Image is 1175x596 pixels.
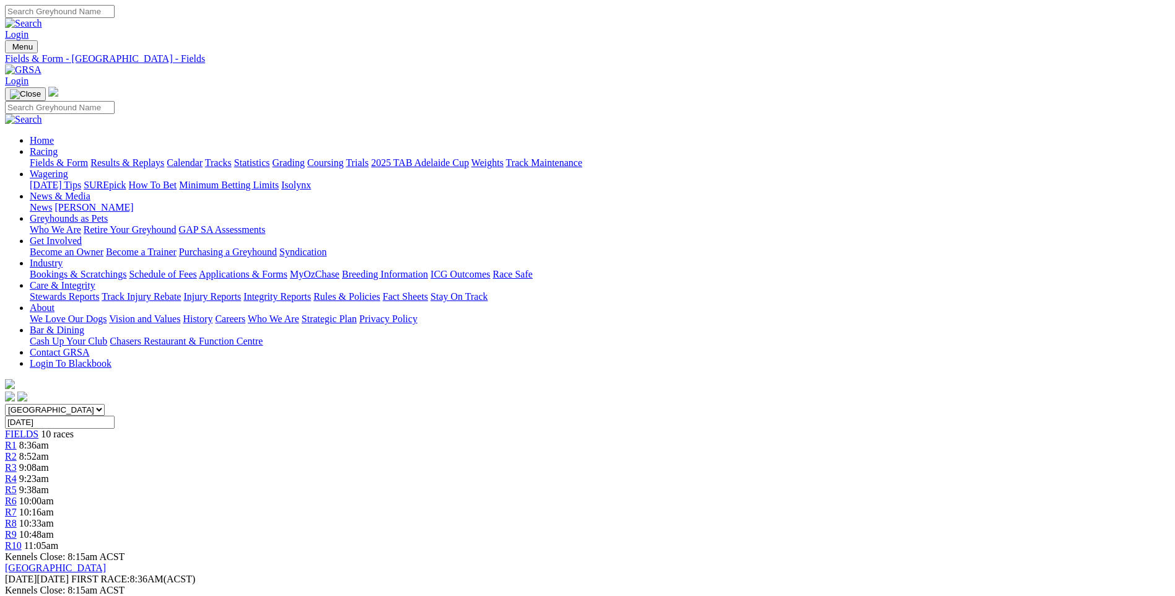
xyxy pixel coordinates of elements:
[30,202,52,213] a: News
[5,529,17,540] a: R9
[5,5,115,18] input: Search
[30,313,1170,325] div: About
[234,157,270,168] a: Statistics
[19,451,49,462] span: 8:52am
[430,269,490,279] a: ICG Outcomes
[5,18,42,29] img: Search
[90,157,164,168] a: Results & Replays
[30,202,1170,213] div: News & Media
[5,462,17,473] a: R3
[102,291,181,302] a: Track Injury Rebate
[30,213,108,224] a: Greyhounds as Pets
[129,180,177,190] a: How To Bet
[5,440,17,450] a: R1
[215,313,245,324] a: Careers
[492,269,532,279] a: Race Safe
[71,574,129,584] span: FIRST RACE:
[5,484,17,495] span: R5
[17,392,27,401] img: twitter.svg
[279,247,326,257] a: Syndication
[5,379,15,389] img: logo-grsa-white.png
[167,157,203,168] a: Calendar
[30,258,63,268] a: Industry
[30,269,126,279] a: Bookings & Scratchings
[179,247,277,257] a: Purchasing a Greyhound
[41,429,74,439] span: 10 races
[5,563,106,573] a: [GEOGRAPHIC_DATA]
[30,247,1170,258] div: Get Involved
[342,269,428,279] a: Breeding Information
[109,313,180,324] a: Vision and Values
[5,101,115,114] input: Search
[30,235,82,246] a: Get Involved
[30,313,107,324] a: We Love Our Dogs
[302,313,357,324] a: Strategic Plan
[5,551,124,562] span: Kennels Close: 8:15am ACST
[5,585,1170,596] div: Kennels Close: 8:15am ACST
[5,507,17,517] span: R7
[506,157,582,168] a: Track Maintenance
[30,280,95,291] a: Care & Integrity
[5,76,28,86] a: Login
[30,191,90,201] a: News & Media
[106,247,177,257] a: Become a Trainer
[183,291,241,302] a: Injury Reports
[5,87,46,101] button: Toggle navigation
[30,336,107,346] a: Cash Up Your Club
[281,180,311,190] a: Isolynx
[359,313,417,324] a: Privacy Policy
[243,291,311,302] a: Integrity Reports
[30,247,103,257] a: Become an Owner
[5,53,1170,64] a: Fields & Form - [GEOGRAPHIC_DATA] - Fields
[19,507,54,517] span: 10:16am
[30,135,54,146] a: Home
[179,180,279,190] a: Minimum Betting Limits
[10,89,41,99] img: Close
[30,157,88,168] a: Fields & Form
[5,518,17,528] span: R8
[30,180,1170,191] div: Wagering
[5,473,17,484] a: R4
[30,224,81,235] a: Who We Are
[110,336,263,346] a: Chasers Restaurant & Function Centre
[471,157,504,168] a: Weights
[5,40,38,53] button: Toggle navigation
[30,358,111,369] a: Login To Blackbook
[5,574,37,584] span: [DATE]
[5,114,42,125] img: Search
[5,451,17,462] span: R2
[5,416,115,429] input: Select date
[55,202,133,213] a: [PERSON_NAME]
[19,496,54,506] span: 10:00am
[5,64,41,76] img: GRSA
[248,313,299,324] a: Who We Are
[129,269,196,279] a: Schedule of Fees
[183,313,212,324] a: History
[383,291,428,302] a: Fact Sheets
[199,269,287,279] a: Applications & Forms
[30,302,55,313] a: About
[5,540,22,551] span: R10
[290,269,339,279] a: MyOzChase
[19,473,49,484] span: 9:23am
[5,29,28,40] a: Login
[371,157,469,168] a: 2025 TAB Adelaide Cup
[19,440,49,450] span: 8:36am
[5,574,69,584] span: [DATE]
[5,392,15,401] img: facebook.svg
[30,180,81,190] a: [DATE] Tips
[19,484,49,495] span: 9:38am
[30,157,1170,169] div: Racing
[19,518,54,528] span: 10:33am
[84,224,177,235] a: Retire Your Greyhound
[30,269,1170,280] div: Industry
[346,157,369,168] a: Trials
[30,146,58,157] a: Racing
[5,429,38,439] a: FIELDS
[30,336,1170,347] div: Bar & Dining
